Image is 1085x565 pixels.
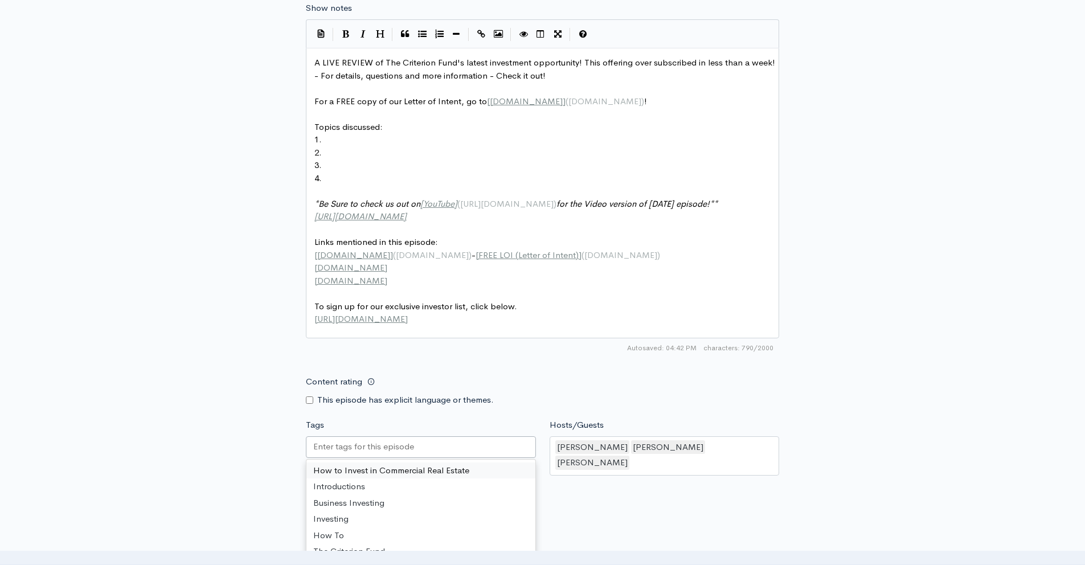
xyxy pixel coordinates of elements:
i: | [392,28,393,41]
div: Introductions [306,478,535,495]
span: 3. [314,159,322,170]
button: Quote [396,26,413,43]
span: Topics discussed: [314,121,383,132]
span: [DOMAIN_NAME] [584,249,657,260]
span: ( [457,198,460,209]
span: [DOMAIN_NAME] [314,275,387,286]
button: Toggle Preview [515,26,532,43]
button: Generic List [413,26,431,43]
label: This episode has explicit language or themes. [317,394,494,407]
span: ( [566,96,568,107]
span: [DOMAIN_NAME] [568,96,641,107]
label: Show notes [306,2,352,15]
button: Insert Image [490,26,507,43]
span: Autosaved: 04:42 PM [627,343,697,353]
span: [ [476,249,478,260]
div: The Criterion Fund [306,543,535,560]
span: To sign up for our exclusive investor list, click below. [314,301,517,312]
div: [PERSON_NAME] [555,440,629,455]
div: Business Investing [306,495,535,511]
span: [ [420,198,423,209]
span: [DOMAIN_NAME] [490,96,563,107]
span: [DOMAIN_NAME] [317,249,390,260]
label: Hosts/Guests [550,419,604,432]
i: | [333,28,334,41]
span: - [314,249,660,260]
span: YouTube [423,198,455,209]
span: For a FREE copy of our Letter of Intent, go to ! [314,96,647,107]
i: | [510,28,511,41]
span: [URL][DOMAIN_NAME] [314,313,408,324]
span: [URL][DOMAIN_NAME] [314,211,407,222]
span: 1. [314,134,322,145]
span: [ [487,96,490,107]
button: Italic [354,26,371,43]
span: ] [563,96,566,107]
button: Numbered List [431,26,448,43]
button: Markdown Guide [574,26,591,43]
div: How to Invest in Commercial Real Estate [306,462,535,479]
span: ) [641,96,644,107]
span: ] [455,198,457,209]
div: [PERSON_NAME] [631,440,705,455]
span: [DOMAIN_NAME] [396,249,469,260]
span: ] [390,249,393,260]
span: ] [579,249,582,260]
span: [ [314,249,317,260]
span: 790/2000 [703,343,773,353]
span: [DOMAIN_NAME] [314,262,387,273]
button: Insert Horizontal Line [448,26,465,43]
span: 2. [314,147,322,158]
button: Heading [371,26,388,43]
div: Investing [306,511,535,527]
div: [PERSON_NAME] [555,456,629,470]
button: Toggle Fullscreen [549,26,566,43]
button: Insert Show Notes Template [312,25,329,42]
span: FREE LOI (Letter of Intent) [478,249,579,260]
label: Tags [306,419,324,432]
span: ) [554,198,556,209]
span: ( [582,249,584,260]
span: Links mentioned in this episode: [314,236,438,247]
button: Create Link [473,26,490,43]
span: ) [469,249,472,260]
span: for the Video version of [DATE] episode!** [556,198,718,209]
span: ( [393,249,396,260]
i: | [468,28,469,41]
label: Content rating [306,370,362,394]
small: If no artwork is selected your default podcast artwork will be used [306,506,779,518]
button: Toggle Side by Side [532,26,549,43]
span: A LIVE REVIEW of The Criterion Fund's latest investment opportunity! This offering over subscribe... [314,57,777,81]
button: Bold [337,26,354,43]
span: [URL][DOMAIN_NAME] [460,198,554,209]
span: 4. [314,173,322,183]
div: How To [306,527,535,544]
span: ) [657,249,660,260]
input: Enter tags for this episode [313,440,416,453]
i: | [570,28,571,41]
span: Be Sure to check us out on [318,198,420,209]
